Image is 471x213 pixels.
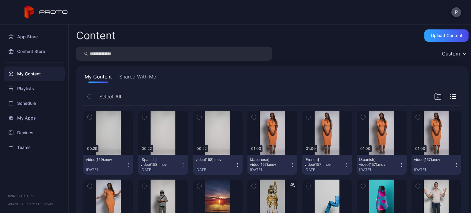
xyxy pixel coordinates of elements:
[431,33,462,38] div: Upload Content
[140,167,180,172] div: [DATE]
[442,51,460,57] div: Custom
[118,73,157,83] button: Shared With Me
[412,155,461,175] button: video(157).mov[DATE]
[193,155,243,175] button: video(158).mov[DATE]
[302,155,352,175] button: [French] video(157).mov[DATE]
[140,157,174,167] div: [Spanish] video(158).mov
[195,157,229,162] div: video(158).mov
[304,157,338,167] div: [French] video(157).mov
[4,67,65,81] a: My Content
[4,44,65,59] a: Content Store
[4,81,65,96] a: Playlists
[359,167,399,172] div: [DATE]
[304,167,344,172] div: [DATE]
[86,167,126,172] div: [DATE]
[424,29,469,42] button: Upload Content
[138,155,188,175] button: [Spanish] video(158).mov[DATE]
[7,193,61,198] div: © 2025 PROTO, Inc.
[414,157,448,162] div: video(157).mov
[4,111,65,125] a: My Apps
[83,73,113,83] button: My Content
[359,157,393,167] div: [Spanish] video(157).mov
[4,140,65,155] a: Teams
[4,96,65,111] a: Schedule
[357,155,406,175] button: [Spanish] video(157).mov[DATE]
[4,125,65,140] a: Devices
[76,30,116,41] div: Content
[439,47,469,61] button: Custom
[99,93,121,100] span: Select All
[86,157,120,162] div: video(159).mov
[7,202,28,206] span: Version 1.12.0 •
[414,167,454,172] div: [DATE]
[4,29,65,44] a: App Store
[195,167,235,172] div: [DATE]
[250,157,284,167] div: [Japanese] video(157).mov
[28,202,54,206] a: Terms Of Service
[247,155,297,175] button: [Japanese] video(157).mov[DATE]
[451,7,461,17] button: P
[83,155,133,175] button: video(159).mov[DATE]
[250,167,290,172] div: [DATE]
